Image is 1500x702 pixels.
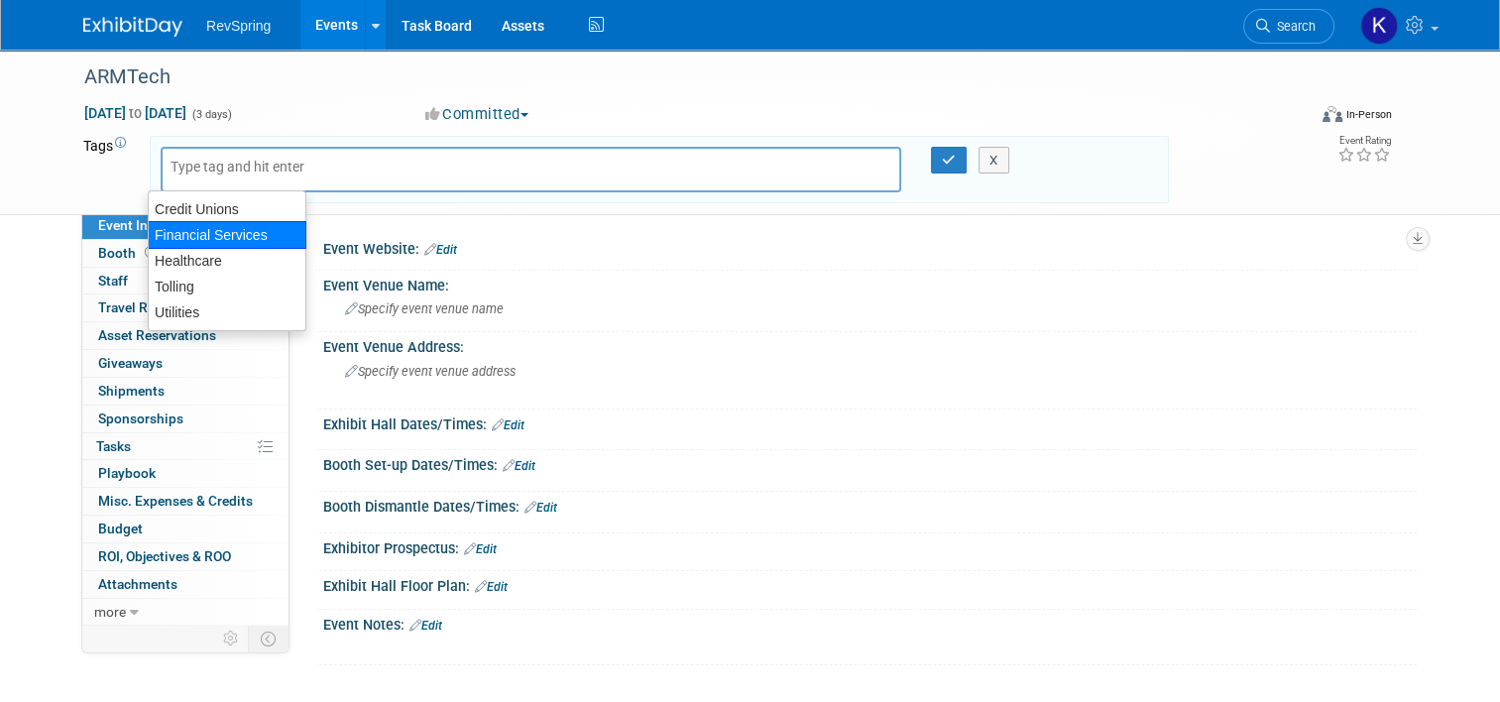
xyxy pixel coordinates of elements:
[323,571,1417,597] div: Exhibit Hall Floor Plan:
[492,418,524,432] a: Edit
[149,274,305,299] div: Tolling
[149,196,305,222] div: Credit Unions
[98,355,163,371] span: Giveaways
[82,488,288,515] a: Misc. Expenses & Credits
[98,548,231,564] span: ROI, Objectives & ROO
[524,501,557,515] a: Edit
[77,59,1281,95] div: ARMTech
[345,301,504,316] span: Specify event venue name
[1199,103,1392,133] div: Event Format
[82,599,288,626] a: more
[82,350,288,377] a: Giveaways
[323,332,1417,357] div: Event Venue Address:
[82,543,288,570] a: ROI, Objectives & ROO
[149,299,305,325] div: Utilities
[94,604,126,620] span: more
[83,17,182,37] img: ExhibitDay
[82,378,288,405] a: Shipments
[1360,7,1398,45] img: Kelsey Culver
[190,108,232,121] span: (3 days)
[98,410,183,426] span: Sponsorships
[424,243,457,257] a: Edit
[323,610,1417,636] div: Event Notes:
[82,240,288,267] a: Booth
[82,460,288,487] a: Playbook
[323,450,1417,476] div: Booth Set-up Dates/Times:
[323,234,1417,260] div: Event Website:
[1323,106,1342,122] img: Format-Inperson.png
[206,18,271,34] span: RevSpring
[83,104,187,122] span: [DATE] [DATE]
[503,459,535,473] a: Edit
[82,322,288,349] a: Asset Reservations
[323,533,1417,559] div: Exhibitor Prospectus:
[149,248,305,274] div: Healthcare
[98,299,219,315] span: Travel Reservations
[1270,19,1316,34] span: Search
[1243,9,1334,44] a: Search
[98,273,128,289] span: Staff
[82,294,288,321] a: Travel Reservations
[96,438,131,454] span: Tasks
[1337,136,1391,146] div: Event Rating
[323,492,1417,518] div: Booth Dismantle Dates/Times:
[83,136,132,203] td: Tags
[98,521,143,536] span: Budget
[979,147,1009,175] button: X
[82,516,288,542] a: Budget
[82,268,288,294] a: Staff
[82,571,288,598] a: Attachments
[214,626,249,651] td: Personalize Event Tab Strip
[409,619,442,633] a: Edit
[148,221,306,249] div: Financial Services
[98,465,156,481] span: Playbook
[82,433,288,460] a: Tasks
[323,409,1417,435] div: Exhibit Hall Dates/Times:
[98,327,216,343] span: Asset Reservations
[1345,107,1392,122] div: In-Person
[98,217,209,233] span: Event Information
[345,364,516,379] span: Specify event venue address
[98,383,165,399] span: Shipments
[475,580,508,594] a: Edit
[98,493,253,509] span: Misc. Expenses & Credits
[82,406,288,432] a: Sponsorships
[126,105,145,121] span: to
[82,212,288,239] a: Event Information
[98,245,160,261] span: Booth
[464,542,497,556] a: Edit
[98,576,177,592] span: Attachments
[141,245,160,260] span: Booth not reserved yet
[171,157,329,176] input: Type tag and hit enter
[249,626,289,651] td: Toggle Event Tabs
[418,104,536,125] button: Committed
[323,271,1417,295] div: Event Venue Name:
